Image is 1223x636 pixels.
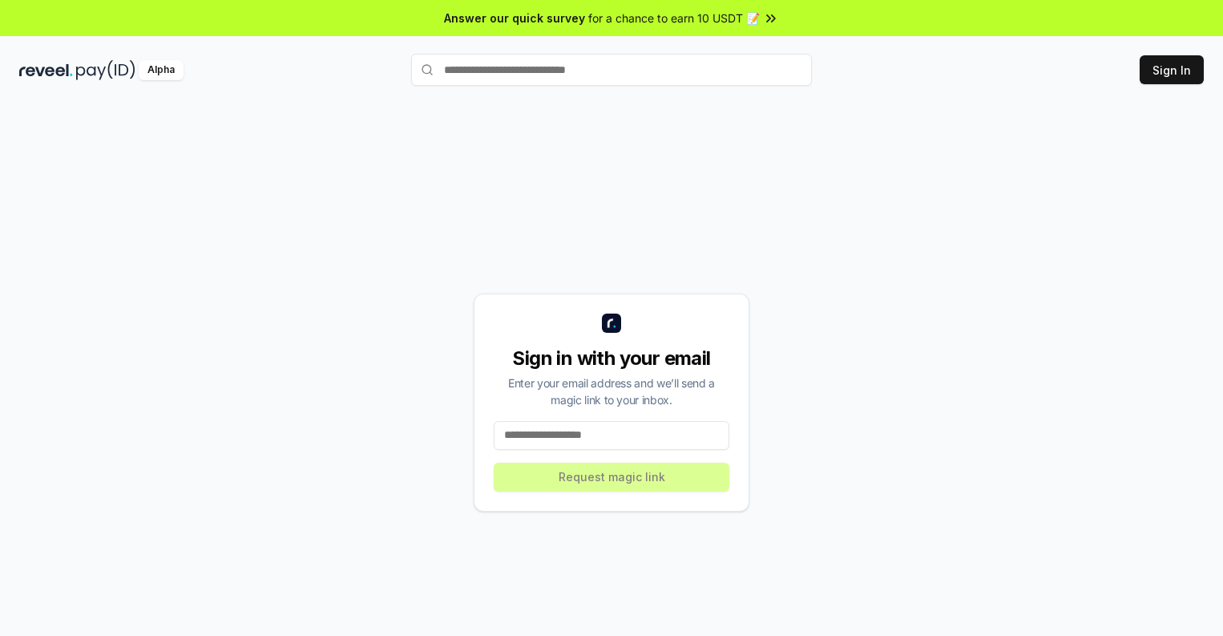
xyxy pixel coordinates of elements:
[76,60,135,80] img: pay_id
[602,314,621,333] img: logo_small
[494,375,729,408] div: Enter your email address and we’ll send a magic link to your inbox.
[139,60,184,80] div: Alpha
[494,346,729,371] div: Sign in with your email
[588,10,760,26] span: for a chance to earn 10 USDT 📝
[19,60,73,80] img: reveel_dark
[444,10,585,26] span: Answer our quick survey
[1140,55,1204,84] button: Sign In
